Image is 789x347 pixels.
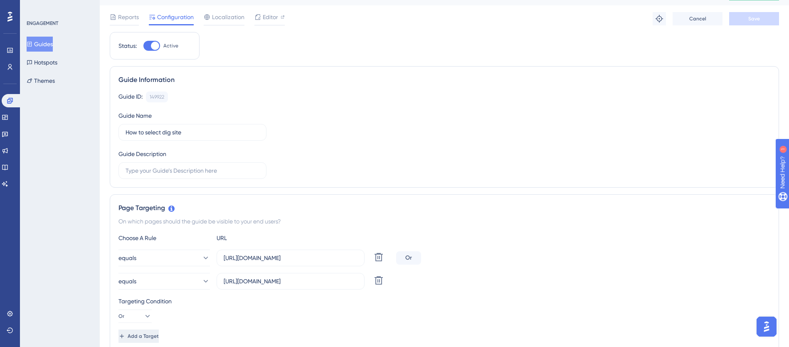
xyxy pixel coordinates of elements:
div: Guide ID: [118,92,143,102]
button: Save [729,12,779,25]
span: Localization [212,12,244,22]
div: 1 [58,4,60,11]
span: Or [118,313,124,320]
button: Hotspots [27,55,57,70]
span: equals [118,253,136,263]
div: Status: [118,41,137,51]
div: Targeting Condition [118,296,770,306]
input: yourwebsite.com/path [224,253,358,263]
span: equals [118,276,136,286]
div: Guide Description [118,149,166,159]
button: equals [118,273,210,290]
button: Add a Target [118,330,159,343]
span: Editor [263,12,278,22]
button: Cancel [673,12,722,25]
div: 149922 [150,94,164,100]
div: URL [217,233,308,243]
div: Page Targeting [118,203,770,213]
span: Configuration [157,12,194,22]
span: Save [748,15,760,22]
button: Guides [27,37,53,52]
input: Type your Guide’s Description here [126,166,259,175]
span: Need Help? [20,2,52,12]
div: Choose A Rule [118,233,210,243]
input: yourwebsite.com/path [224,277,358,286]
span: Active [163,42,178,49]
input: Type your Guide’s Name here [126,128,259,137]
iframe: UserGuiding AI Assistant Launcher [754,314,779,339]
div: Or [396,251,421,265]
span: Add a Target [128,333,159,340]
div: Guide Information [118,75,770,85]
button: Themes [27,73,55,88]
button: Or [118,310,152,323]
div: ENGAGEMENT [27,20,58,27]
button: equals [118,250,210,266]
span: Cancel [689,15,706,22]
div: Guide Name [118,111,152,121]
span: Reports [118,12,139,22]
div: On which pages should the guide be visible to your end users? [118,216,770,226]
